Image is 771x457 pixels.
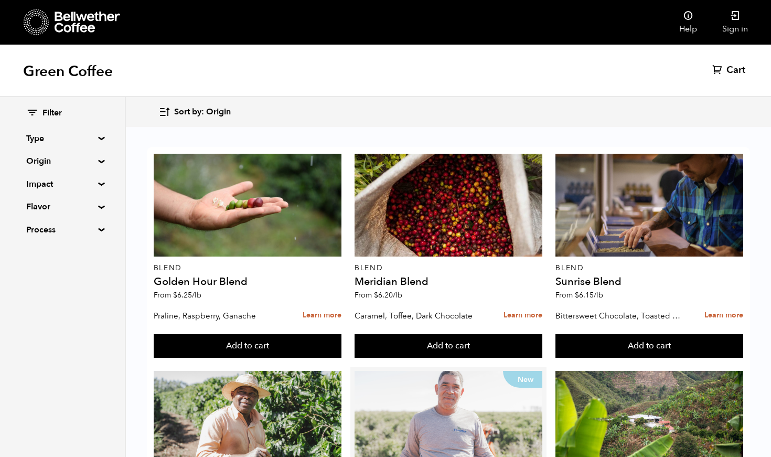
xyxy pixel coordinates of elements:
[555,277,743,287] h4: Sunrise Blend
[575,290,603,300] bdi: 6.15
[712,64,748,77] a: Cart
[26,224,99,236] summary: Process
[26,155,99,167] summary: Origin
[173,290,177,300] span: $
[504,304,542,327] a: Learn more
[555,334,743,358] button: Add to cart
[26,178,99,190] summary: Impact
[594,290,603,300] span: /lb
[374,290,378,300] span: $
[555,308,683,324] p: Bittersweet Chocolate, Toasted Marshmallow, Candied Orange, Praline
[303,304,341,327] a: Learn more
[355,334,542,358] button: Add to cart
[154,277,341,287] h4: Golden Hour Blend
[555,290,603,300] span: From
[355,308,483,324] p: Caramel, Toffee, Dark Chocolate
[154,290,201,300] span: From
[154,334,341,358] button: Add to cart
[174,107,231,118] span: Sort by: Origin
[726,64,745,77] span: Cart
[42,108,62,119] span: Filter
[393,290,402,300] span: /lb
[173,290,201,300] bdi: 6.25
[355,264,542,272] p: Blend
[26,200,99,213] summary: Flavor
[355,290,402,300] span: From
[555,264,743,272] p: Blend
[158,100,231,124] button: Sort by: Origin
[374,290,402,300] bdi: 6.20
[704,304,743,327] a: Learn more
[575,290,579,300] span: $
[355,277,542,287] h4: Meridian Blend
[154,308,282,324] p: Praline, Raspberry, Ganache
[23,62,113,81] h1: Green Coffee
[192,290,201,300] span: /lb
[503,371,542,388] p: New
[26,132,99,145] summary: Type
[154,264,341,272] p: Blend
